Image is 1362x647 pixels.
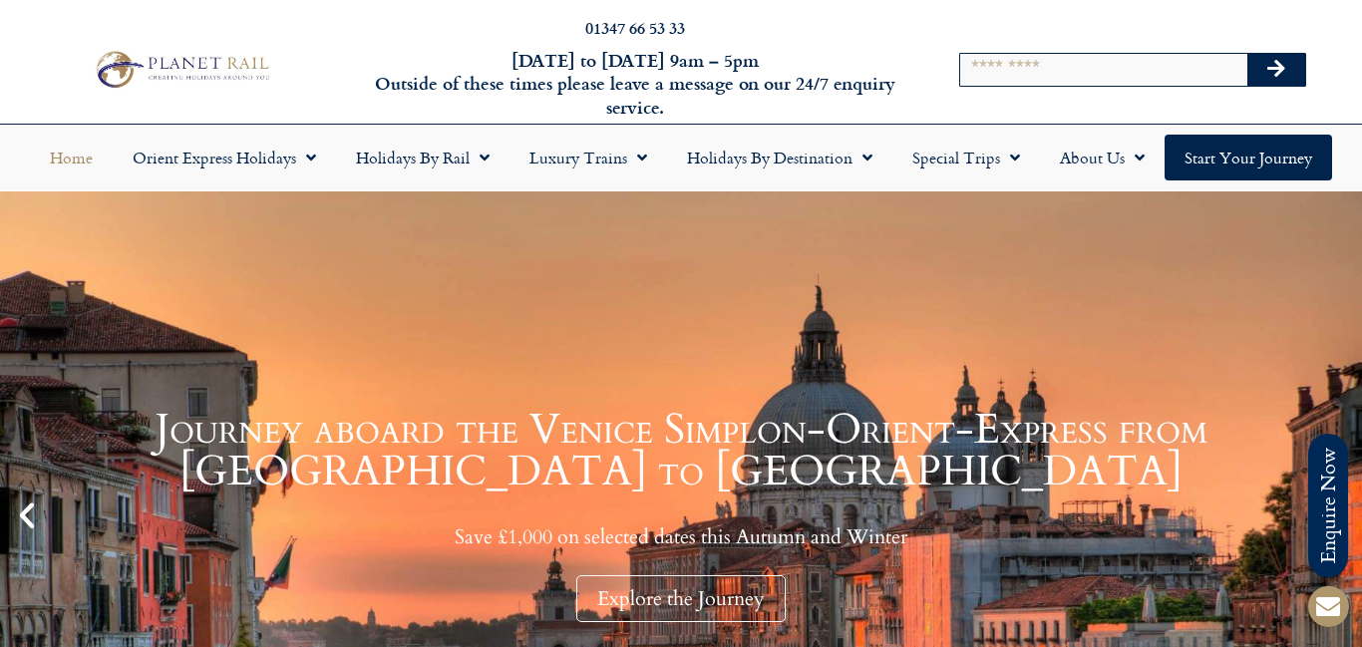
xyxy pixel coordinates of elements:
[336,135,510,180] a: Holidays by Rail
[510,135,667,180] a: Luxury Trains
[89,47,275,93] img: Planet Rail Train Holidays Logo
[368,49,902,119] h6: [DATE] to [DATE] 9am – 5pm Outside of these times please leave a message on our 24/7 enquiry serv...
[30,135,113,180] a: Home
[892,135,1040,180] a: Special Trips
[10,135,1352,180] nav: Menu
[1165,135,1332,180] a: Start your Journey
[10,498,44,532] div: Previous slide
[113,135,336,180] a: Orient Express Holidays
[1040,135,1165,180] a: About Us
[576,575,786,622] div: Explore the Journey
[1247,54,1305,86] button: Search
[667,135,892,180] a: Holidays by Destination
[585,16,685,39] a: 01347 66 53 33
[50,524,1312,549] p: Save £1,000 on selected dates this Autumn and Winter
[50,409,1312,492] h1: Journey aboard the Venice Simplon-Orient-Express from [GEOGRAPHIC_DATA] to [GEOGRAPHIC_DATA]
